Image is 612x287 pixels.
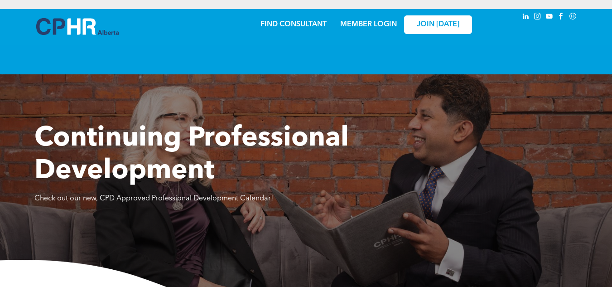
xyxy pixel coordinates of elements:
a: facebook [556,11,566,24]
span: Check out our new, CPD Approved Professional Development Calendar! [34,195,273,202]
a: MEMBER LOGIN [340,21,397,28]
a: JOIN [DATE] [404,15,472,34]
img: A blue and white logo for cp alberta [36,18,119,35]
span: Continuing Professional Development [34,125,349,185]
a: FIND CONSULTANT [260,21,327,28]
a: instagram [533,11,543,24]
a: linkedin [521,11,531,24]
span: JOIN [DATE] [417,20,459,29]
a: youtube [545,11,554,24]
a: Social network [568,11,578,24]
